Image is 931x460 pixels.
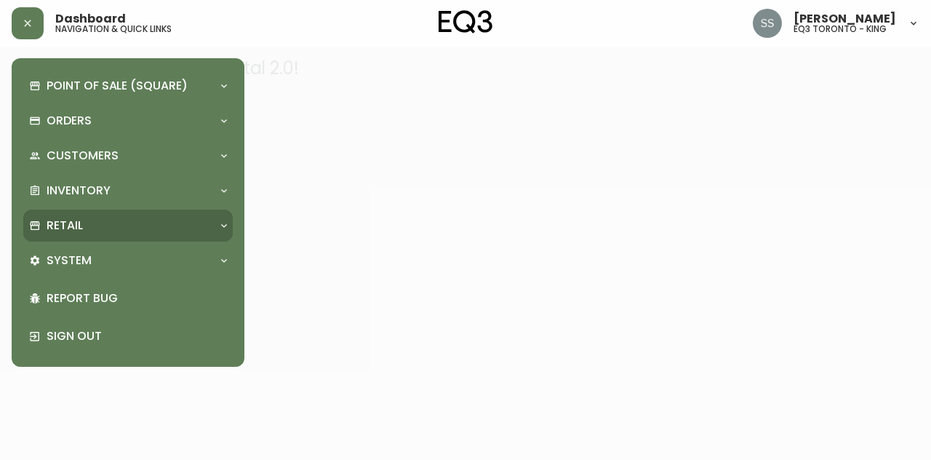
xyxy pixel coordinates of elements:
div: Retail [23,210,233,242]
div: Inventory [23,175,233,207]
p: Point of Sale (Square) [47,78,188,94]
img: logo [439,10,492,33]
span: Dashboard [55,13,126,25]
p: Customers [47,148,119,164]
p: System [47,253,92,269]
div: System [23,245,233,277]
span: [PERSON_NAME] [794,13,896,25]
p: Orders [47,113,92,129]
div: Orders [23,105,233,137]
div: Report Bug [23,279,233,317]
p: Sign Out [47,328,227,344]
div: Sign Out [23,317,233,355]
h5: navigation & quick links [55,25,172,33]
div: Customers [23,140,233,172]
h5: eq3 toronto - king [794,25,887,33]
p: Retail [47,218,83,234]
img: f1b6f2cda6f3b51f95337c5892ce6799 [753,9,782,38]
p: Report Bug [47,290,227,306]
p: Inventory [47,183,111,199]
div: Point of Sale (Square) [23,70,233,102]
